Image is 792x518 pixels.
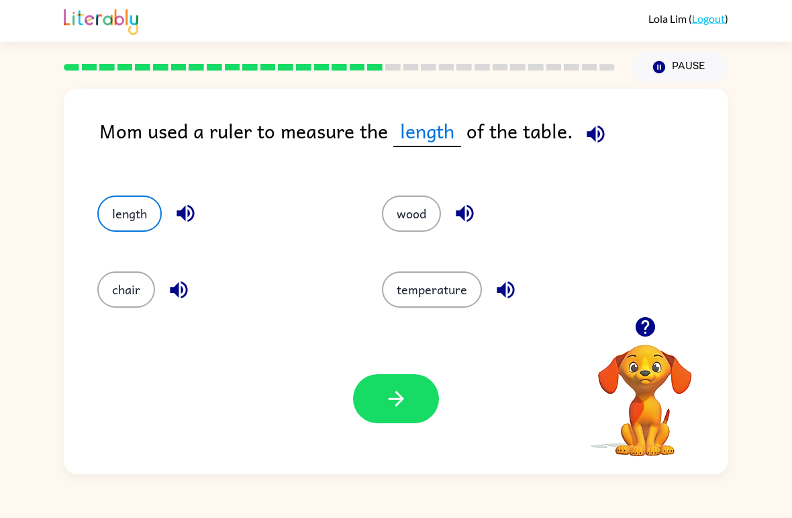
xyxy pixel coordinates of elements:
img: Literably [64,5,138,35]
button: Pause [631,52,728,83]
div: ( ) [648,12,728,25]
button: wood [382,196,441,232]
a: Logout [692,12,725,25]
button: temperature [382,271,482,308]
span: Lola Lim [648,12,689,25]
button: chair [97,271,155,308]
button: length [97,196,162,232]
span: length [393,116,461,147]
video: Your browser must support playing .mp4 files to use Literably. Please try using another browser. [578,324,712,458]
div: Mom used a ruler to measure the of the table. [99,116,728,169]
